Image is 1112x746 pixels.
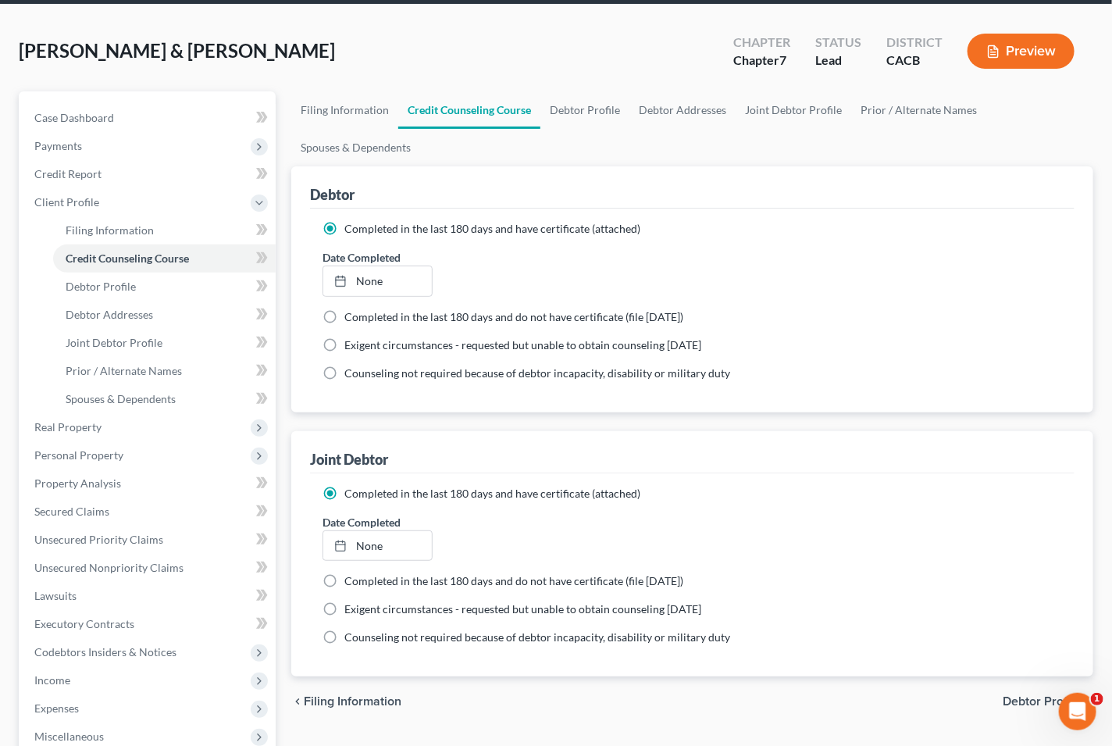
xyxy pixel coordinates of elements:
[66,308,153,321] span: Debtor Addresses
[34,111,114,124] span: Case Dashboard
[323,249,401,266] label: Date Completed
[53,329,276,357] a: Joint Debtor Profile
[344,310,683,323] span: Completed in the last 180 days and do not have certificate (file [DATE])
[34,420,102,434] span: Real Property
[66,336,162,349] span: Joint Debtor Profile
[34,448,123,462] span: Personal Property
[323,266,432,296] a: None
[344,574,683,587] span: Completed in the last 180 days and do not have certificate (file [DATE])
[310,185,355,204] div: Debtor
[66,223,154,237] span: Filing Information
[815,34,861,52] div: Status
[34,533,163,546] span: Unsecured Priority Claims
[66,364,182,377] span: Prior / Alternate Names
[540,91,629,129] a: Debtor Profile
[34,477,121,490] span: Property Analysis
[344,222,640,235] span: Completed in the last 180 days and have certificate (attached)
[22,582,276,610] a: Lawsuits
[291,695,401,708] button: chevron_left Filing Information
[886,34,943,52] div: District
[66,252,189,265] span: Credit Counseling Course
[22,498,276,526] a: Secured Claims
[323,531,432,561] a: None
[34,701,79,715] span: Expenses
[34,730,104,743] span: Miscellaneous
[1091,693,1103,705] span: 1
[1003,695,1081,708] span: Debtor Profile
[66,280,136,293] span: Debtor Profile
[736,91,851,129] a: Joint Debtor Profile
[34,167,102,180] span: Credit Report
[310,450,388,469] div: Joint Debtor
[733,34,790,52] div: Chapter
[815,52,861,70] div: Lead
[344,366,730,380] span: Counseling not required because of debtor incapacity, disability or military duty
[344,630,730,644] span: Counseling not required because of debtor incapacity, disability or military duty
[34,617,134,630] span: Executory Contracts
[34,505,109,518] span: Secured Claims
[22,469,276,498] a: Property Analysis
[968,34,1075,69] button: Preview
[53,385,276,413] a: Spouses & Dependents
[733,52,790,70] div: Chapter
[22,610,276,638] a: Executory Contracts
[291,91,398,129] a: Filing Information
[1059,693,1096,730] iframe: Intercom live chat
[779,52,786,67] span: 7
[53,301,276,329] a: Debtor Addresses
[304,695,401,708] span: Filing Information
[22,104,276,132] a: Case Dashboard
[291,695,304,708] i: chevron_left
[34,561,184,574] span: Unsecured Nonpriority Claims
[851,91,986,129] a: Prior / Alternate Names
[344,338,701,352] span: Exigent circumstances - requested but unable to obtain counseling [DATE]
[22,554,276,582] a: Unsecured Nonpriority Claims
[344,487,640,500] span: Completed in the last 180 days and have certificate (attached)
[53,357,276,385] a: Prior / Alternate Names
[34,195,99,209] span: Client Profile
[629,91,736,129] a: Debtor Addresses
[22,160,276,188] a: Credit Report
[34,645,176,659] span: Codebtors Insiders & Notices
[53,216,276,245] a: Filing Information
[398,91,540,129] a: Credit Counseling Course
[34,673,70,687] span: Income
[323,514,401,530] label: Date Completed
[344,602,701,616] span: Exigent circumstances - requested but unable to obtain counseling [DATE]
[34,589,77,602] span: Lawsuits
[291,129,420,166] a: Spouses & Dependents
[53,273,276,301] a: Debtor Profile
[1003,695,1093,708] button: Debtor Profile chevron_right
[34,139,82,152] span: Payments
[53,245,276,273] a: Credit Counseling Course
[22,526,276,554] a: Unsecured Priority Claims
[66,392,176,405] span: Spouses & Dependents
[886,52,943,70] div: CACB
[19,39,335,62] span: [PERSON_NAME] & [PERSON_NAME]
